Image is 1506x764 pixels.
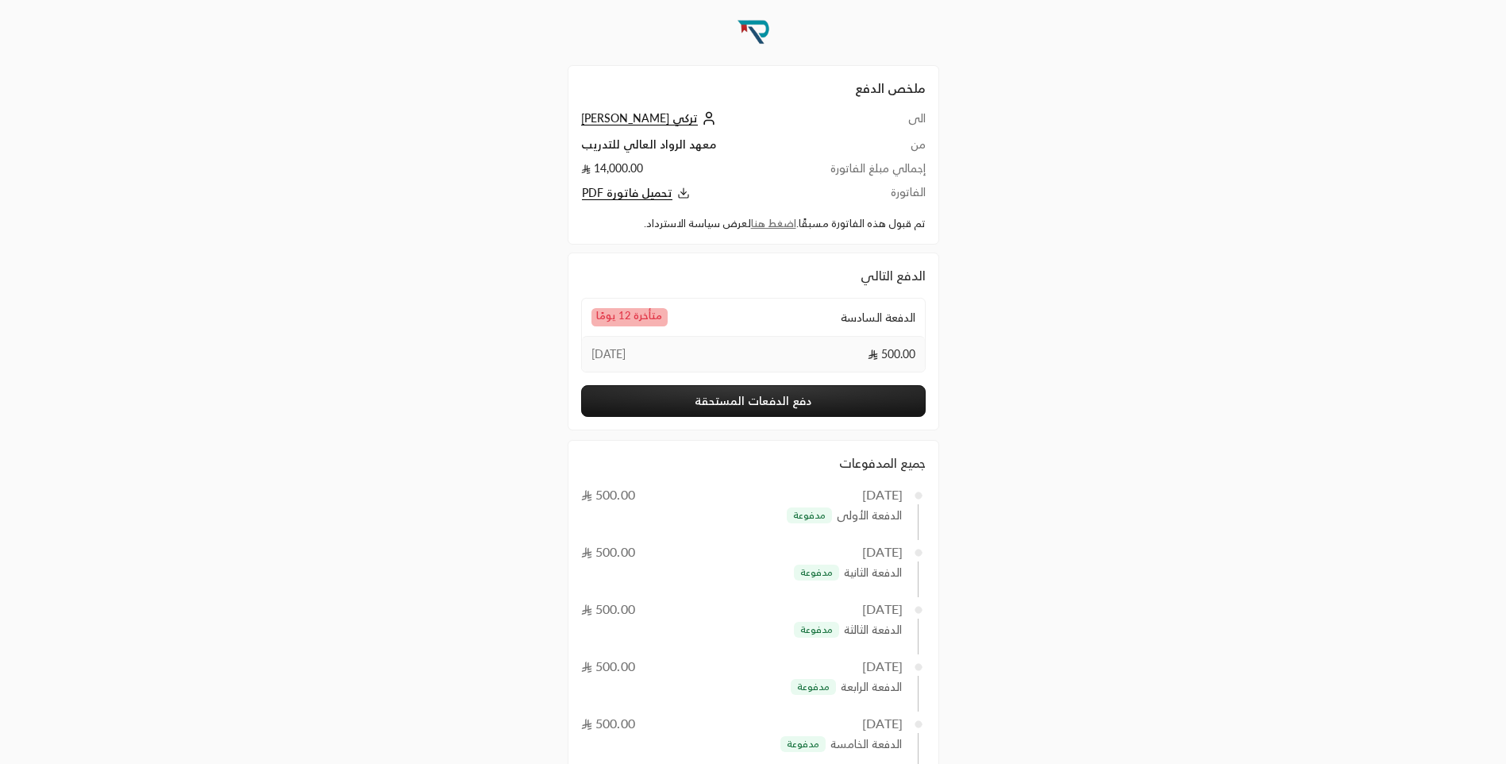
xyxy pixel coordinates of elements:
span: الدفعة الرابعة [841,679,902,696]
span: تحميل فاتورة PDF [582,186,672,200]
span: 500.00 [868,346,915,362]
div: [DATE] [862,657,903,676]
div: تم قبول هذه الفاتورة مسبقًا. لعرض سياسة الاسترداد. [581,216,926,232]
span: الدفعة الخامسة [830,736,902,753]
button: تحميل فاتورة PDF [581,184,785,203]
button: دفع الدفعات المستحقة [581,385,926,417]
img: Company Logo [732,10,775,52]
div: [DATE] [862,600,903,619]
td: الفاتورة [785,184,926,203]
span: 500.00 [581,716,635,731]
span: 500.00 [581,601,635,616]
span: تركي [PERSON_NAME] [581,111,698,125]
td: معهد الرواد العالي للتدريب [581,137,785,160]
span: 500.00 [581,487,635,502]
span: مدفوعة [793,509,826,522]
span: مدفوعة [797,681,830,693]
div: [DATE] [862,714,903,733]
div: جميع المدفوعات [581,453,926,473]
span: مدفوعة [800,566,833,579]
span: الدفعة الثالثة [844,622,902,639]
h2: ملخص الدفع [581,79,926,98]
a: اضغط هنا [751,217,796,230]
td: من [785,137,926,160]
span: 500.00 [581,658,635,673]
td: إجمالي مبلغ الفاتورة [785,160,926,184]
span: الدفعة الأولى [837,507,902,524]
span: الدفعة الثانية [844,565,902,581]
td: 14,000.00 [581,160,785,184]
span: مدفوعة [787,738,819,750]
div: [DATE] [862,485,903,504]
a: تركي [PERSON_NAME] [581,111,720,125]
span: 500.00 [581,544,635,559]
span: مدفوعة [800,623,833,636]
span: الدفعة السادسة [841,310,915,326]
div: [DATE] [862,542,903,561]
span: [DATE] [591,346,626,362]
span: متأخرة 12 يومًا [591,308,668,326]
div: الدفع التالي [581,266,926,285]
td: الى [785,110,926,137]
